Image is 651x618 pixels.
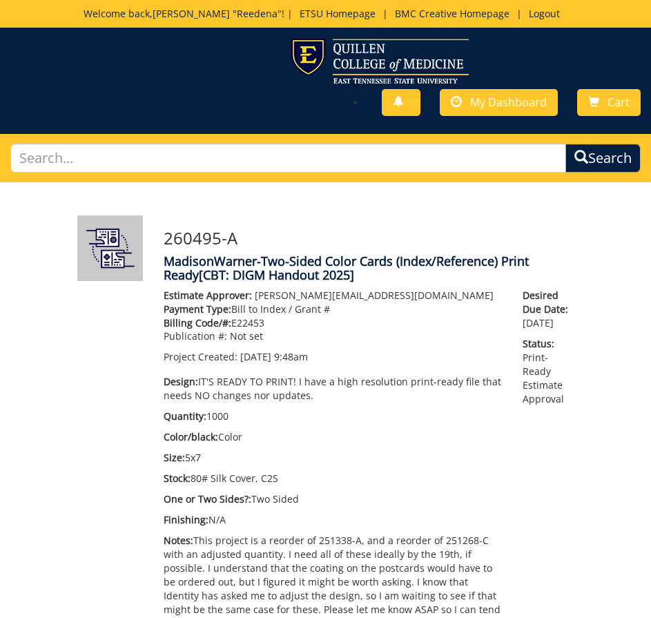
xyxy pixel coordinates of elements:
p: Color [164,430,503,444]
p: Print-Ready Estimate Approval [523,337,574,406]
span: Stock: [164,472,191,485]
span: Cart [608,95,630,110]
span: Publication #: [164,329,227,342]
span: Notes: [164,534,193,547]
span: Estimate Approver: [164,289,252,302]
p: Welcome back, ! | | | [65,7,587,21]
span: Payment Type: [164,302,231,316]
p: [DATE] [523,289,574,330]
span: Desired Due Date: [523,289,574,316]
p: [PERSON_NAME][EMAIL_ADDRESS][DOMAIN_NAME] [164,289,503,302]
p: IT'S READY TO PRINT! I have a high resolution print-ready file that needs NO changes nor updates. [164,375,503,403]
p: 1000 [164,409,503,423]
h4: MadisonWarner-Two-Sided Color Cards (Index/Reference) Print Ready [164,255,574,282]
p: N/A [164,513,503,527]
img: Product featured image [77,215,143,281]
p: Two Sided [164,492,503,506]
img: ETSU logo [291,39,469,84]
a: ETSU Homepage [293,7,382,20]
a: BMC Creative Homepage [388,7,516,20]
p: 5x7 [164,451,503,465]
span: My Dashboard [470,95,547,110]
span: Color/black: [164,430,218,443]
input: Search... [10,144,566,173]
span: [DATE] 9:48am [240,350,308,363]
span: Design: [164,375,198,388]
span: Project Created: [164,350,237,363]
span: Finishing: [164,513,208,526]
span: [CBT: DIGM Handout 2025] [199,267,354,283]
button: Search [565,144,641,173]
a: [PERSON_NAME] "Reedena" [153,7,282,20]
a: Cart [577,89,641,116]
a: My Dashboard [440,89,558,116]
span: Not set [230,329,263,342]
p: E22453 [164,316,503,330]
p: Bill to Index / Grant # [164,302,503,316]
h3: 260495-A [164,229,574,247]
span: Billing Code/#: [164,316,231,329]
a: Logout [522,7,567,20]
span: Size: [164,451,185,464]
span: Status: [523,337,574,351]
p: 80# Silk Cover, C2S [164,472,503,485]
span: Quantity: [164,409,206,423]
span: One or Two Sides?: [164,492,251,505]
